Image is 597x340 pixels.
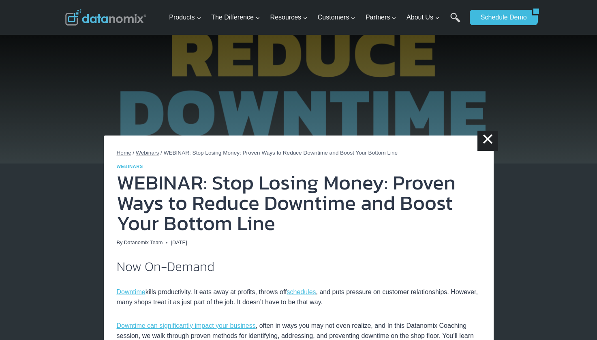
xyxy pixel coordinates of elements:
[117,150,131,156] a: Home
[287,288,316,295] a: schedules
[117,287,481,308] p: kills productivity. It eats away at profits, throws off , and puts pressure on customer relations...
[117,148,481,157] nav: Breadcrumbs
[450,13,460,31] a: Search
[470,10,532,25] a: Schedule Demo
[160,150,162,156] span: /
[318,12,355,23] span: Customers
[211,12,260,23] span: The Difference
[133,150,135,156] span: /
[270,12,308,23] span: Resources
[477,131,498,151] a: ×
[407,12,440,23] span: About Us
[117,164,143,169] a: Webinars
[366,12,396,23] span: Partners
[117,172,481,233] h1: WEBINAR: Stop Losing Money: Proven Ways to Reduce Downtime and Boost Your Bottom Line
[169,12,201,23] span: Products
[136,150,159,156] a: Webinars
[124,239,163,245] a: Datanomix Team
[65,9,146,26] img: Datanomix
[117,260,481,273] h2: Now On-Demand
[117,288,146,295] a: Downtime
[117,322,256,329] a: Downtime can significantly impact your business
[171,239,187,247] time: [DATE]
[166,4,466,31] nav: Primary Navigation
[164,150,398,156] span: WEBINAR: Stop Losing Money: Proven Ways to Reduce Downtime and Boost Your Bottom Line
[117,239,123,247] span: By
